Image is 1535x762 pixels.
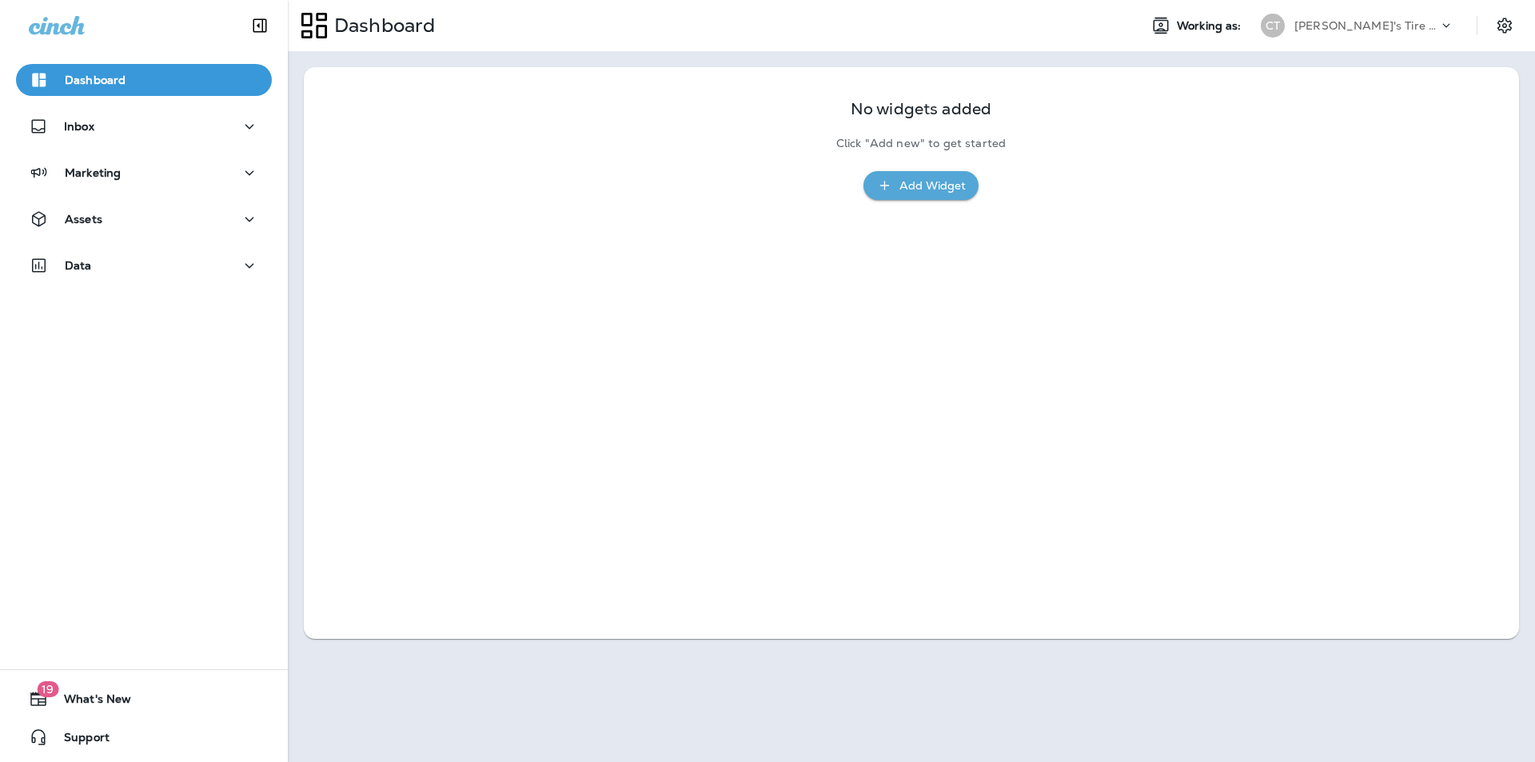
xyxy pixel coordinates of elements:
[863,171,979,201] button: Add Widget
[1490,11,1519,40] button: Settings
[65,74,126,86] p: Dashboard
[328,14,435,38] p: Dashboard
[65,213,102,225] p: Assets
[65,259,92,272] p: Data
[16,249,272,281] button: Data
[16,721,272,753] button: Support
[48,692,131,712] span: What's New
[16,64,272,96] button: Dashboard
[851,102,991,116] p: No widgets added
[16,683,272,715] button: 19What's New
[899,176,966,196] div: Add Widget
[37,681,58,697] span: 19
[16,203,272,235] button: Assets
[64,120,94,133] p: Inbox
[836,137,1006,150] p: Click "Add new" to get started
[65,166,121,179] p: Marketing
[1261,14,1285,38] div: CT
[1294,19,1438,32] p: [PERSON_NAME]'s Tire & Auto
[48,731,110,750] span: Support
[16,157,272,189] button: Marketing
[1177,19,1245,33] span: Working as:
[237,10,282,42] button: Collapse Sidebar
[16,110,272,142] button: Inbox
